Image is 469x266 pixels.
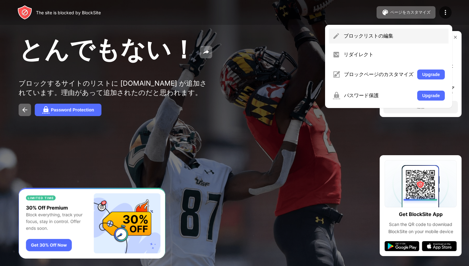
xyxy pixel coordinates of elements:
button: Upgrade [417,70,445,79]
div: The site is blocked by BlockSite [36,10,101,15]
iframe: Banner [19,188,165,259]
img: share.svg [202,48,210,56]
div: パスワード保護 [344,92,413,99]
div: Scan the QR code to download BlockSite on your mobile device [385,221,457,235]
div: ページをカスタマイズ [390,10,431,15]
img: google-play.svg [385,241,419,251]
img: back.svg [21,106,29,114]
img: menu-icon.svg [442,9,449,16]
img: app-store.svg [422,241,457,251]
img: header-logo.svg [17,5,32,20]
div: Password Protection [51,107,94,112]
button: ページをカスタマイズ [377,6,435,19]
img: pallet.svg [382,9,389,16]
img: rate-us-close.svg [453,35,458,40]
div: リダイレクト [344,51,445,58]
button: Upgrade [417,91,445,101]
img: menu-redirect.svg [333,51,340,58]
div: ブロックページのカスタマイズ [344,71,413,78]
div: ブロックリストの編集 [344,33,445,39]
img: menu-password.svg [333,92,340,99]
button: Password Protection [35,104,101,116]
span: とんでもない！ [19,34,196,64]
img: menu-pencil.svg [333,32,340,40]
div: Get BlockSite App [399,210,443,219]
img: qrcode.svg [385,160,457,207]
div: ブロックするサイトのリストに [DOMAIN_NAME] が追加されています。理由があって追加されたのだと思われます。 [19,79,210,97]
img: menu-customize.svg [333,71,340,78]
img: password.svg [42,106,50,114]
